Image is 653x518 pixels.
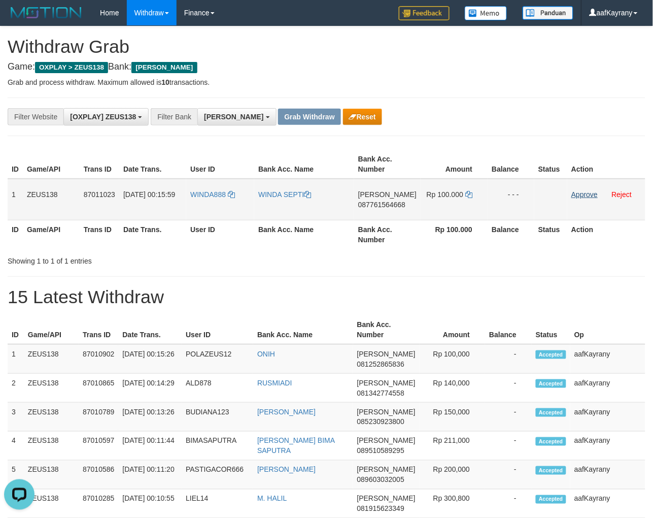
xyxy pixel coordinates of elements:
span: Copy 085230923800 to clipboard [357,418,404,426]
th: Bank Acc. Name [254,150,354,179]
td: BIMASAPUTRA [182,432,253,461]
td: 87010865 [79,374,118,403]
td: PASTIGACOR666 [182,461,253,490]
th: Balance [488,150,534,179]
span: [PERSON_NAME] [357,466,416,474]
th: Status [534,150,567,179]
div: Filter Bank [151,108,197,125]
span: Copy 089603032005 to clipboard [357,476,404,484]
span: [PERSON_NAME] [357,408,416,416]
th: Trans ID [80,150,119,179]
th: Bank Acc. Number [354,220,421,249]
a: M. HALIL [257,495,287,503]
td: 87010586 [79,461,118,490]
th: Bank Acc. Number [353,315,420,344]
td: - [485,403,532,432]
th: Game/API [23,150,80,179]
th: Rp 100.000 [421,220,488,249]
a: [PERSON_NAME] [257,466,316,474]
td: 4 [8,432,24,461]
span: Accepted [536,466,566,475]
td: - [485,344,532,374]
span: [PERSON_NAME] [358,190,417,199]
th: Date Trans. [118,315,182,344]
td: Rp 211,000 [420,432,485,461]
h1: Withdraw Grab [8,37,645,57]
td: aafKayrany [570,374,645,403]
td: Rp 100,000 [420,344,485,374]
td: Rp 140,000 [420,374,485,403]
th: User ID [182,315,253,344]
th: Action [567,150,645,179]
td: Rp 150,000 [420,403,485,432]
td: [DATE] 00:11:20 [118,461,182,490]
span: [PERSON_NAME] [357,437,416,445]
td: [DATE] 00:15:26 [118,344,182,374]
td: - [485,461,532,490]
h4: Game: Bank: [8,62,645,72]
span: Accepted [536,495,566,504]
a: Reject [612,190,632,199]
a: ONIH [257,350,275,358]
img: MOTION_logo.png [8,5,85,20]
span: Copy 081342774558 to clipboard [357,389,404,397]
th: Status [532,315,570,344]
span: Accepted [536,437,566,446]
span: [PERSON_NAME] [131,62,197,73]
th: Amount [421,150,488,179]
th: ID [8,220,23,249]
span: OXPLAY > ZEUS138 [35,62,108,73]
th: Action [567,220,645,249]
td: - [485,432,532,461]
span: [OXPLAY] ZEUS138 [70,113,136,121]
strong: 10 [161,78,169,86]
td: ZEUS138 [24,432,79,461]
td: Rp 200,000 [420,461,485,490]
span: [PERSON_NAME] [357,495,416,503]
th: Trans ID [80,220,119,249]
span: 87011023 [84,190,115,199]
th: Date Trans. [119,150,186,179]
td: ZEUS138 [24,344,79,374]
td: 1 [8,179,23,220]
td: - [485,374,532,403]
span: Copy 081252865836 to clipboard [357,360,404,368]
th: Balance [488,220,534,249]
td: 3 [8,403,24,432]
span: Copy 081915623349 to clipboard [357,505,404,513]
button: Open LiveChat chat widget [4,4,35,35]
img: Feedback.jpg [399,6,450,20]
th: Balance [485,315,532,344]
th: Date Trans. [119,220,186,249]
img: panduan.png [523,6,573,20]
span: [PERSON_NAME] [204,113,263,121]
th: ID [8,150,23,179]
th: Trans ID [79,315,118,344]
a: [PERSON_NAME] [257,408,316,416]
td: 2 [8,374,24,403]
span: [PERSON_NAME] [357,379,416,387]
td: BUDIANA123 [182,403,253,432]
a: Approve [571,190,598,199]
span: [PERSON_NAME] [357,350,416,358]
th: Game/API [24,315,79,344]
a: [PERSON_NAME] BIMA SAPUTRA [257,437,334,455]
td: 5 [8,461,24,490]
td: 87010902 [79,344,118,374]
button: [PERSON_NAME] [197,108,276,125]
td: ZEUS138 [24,461,79,490]
td: 87010597 [79,432,118,461]
td: - - - [488,179,534,220]
img: Button%20Memo.svg [465,6,507,20]
th: Status [534,220,567,249]
td: [DATE] 00:13:26 [118,403,182,432]
span: Copy 087761564668 to clipboard [358,201,405,209]
th: User ID [186,220,254,249]
th: Bank Acc. Number [354,150,421,179]
td: ZEUS138 [24,374,79,403]
th: ID [8,315,24,344]
th: Bank Acc. Name [254,220,354,249]
button: [OXPLAY] ZEUS138 [63,108,149,125]
th: Bank Acc. Name [253,315,353,344]
span: WINDA888 [190,190,226,199]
